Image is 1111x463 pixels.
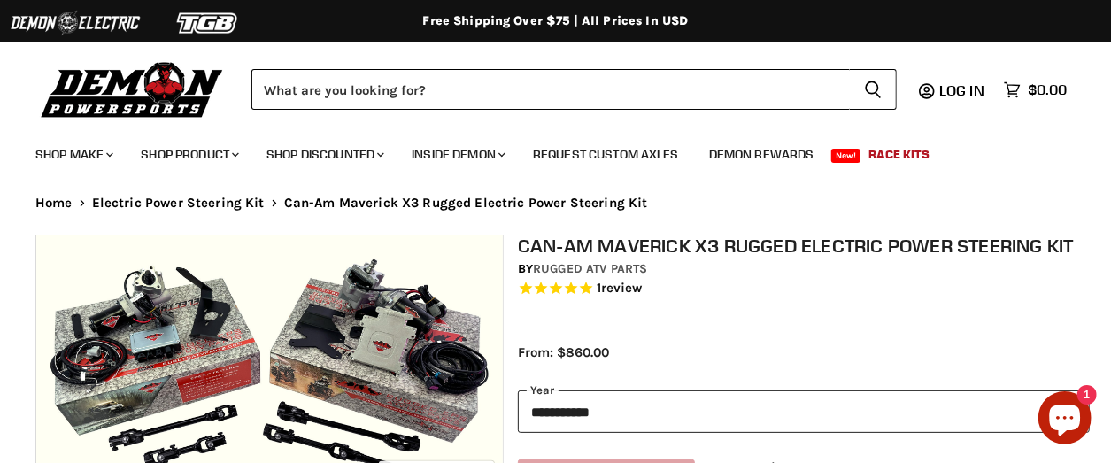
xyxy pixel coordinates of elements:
a: Rugged ATV Parts [533,261,647,276]
span: Rated 5.0 out of 5 stars 1 reviews [518,280,1090,298]
a: Demon Rewards [696,136,828,173]
a: Log in [931,82,995,98]
a: Home [35,196,73,211]
a: Shop Product [127,136,250,173]
span: New! [831,149,861,163]
input: Search [251,69,850,110]
button: Search [850,69,897,110]
a: Shop Make [22,136,124,173]
select: year [518,390,1090,434]
img: Demon Powersports [35,58,229,120]
form: Product [251,69,897,110]
div: by [518,259,1090,279]
a: Shop Discounted [253,136,395,173]
a: Race Kits [856,136,944,173]
span: Can-Am Maverick X3 Rugged Electric Power Steering Kit [284,196,648,211]
img: Demon Electric Logo 2 [9,6,142,40]
span: 1 reviews [597,280,643,296]
span: review [601,280,643,296]
ul: Main menu [22,129,1062,173]
span: $0.00 [1028,81,1067,98]
span: Log in [939,81,984,99]
a: Inside Demon [398,136,516,173]
a: Electric Power Steering Kit [92,196,265,211]
span: From: $860.00 [518,344,609,360]
h1: Can-Am Maverick X3 Rugged Electric Power Steering Kit [518,235,1090,257]
inbox-online-store-chat: Shopify online store chat [1033,391,1097,449]
img: TGB Logo 2 [142,6,274,40]
a: $0.00 [995,77,1076,103]
a: Request Custom Axles [520,136,692,173]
